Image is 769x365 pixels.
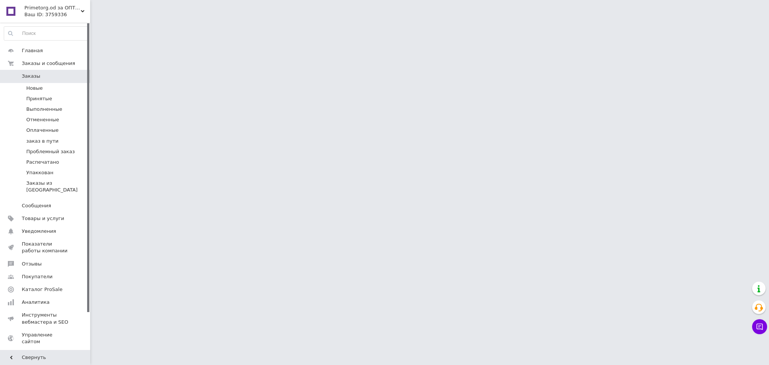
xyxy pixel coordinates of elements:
[22,215,64,222] span: Товары и услуги
[26,148,75,155] span: Проблемный заказ
[26,169,53,176] span: Упаккован
[22,299,50,306] span: Аналитика
[26,159,59,166] span: Распечатано
[26,138,59,145] span: заказ в пути
[26,127,59,134] span: Оплаченные
[22,60,75,67] span: Заказы и сообщения
[26,95,52,102] span: Принятые
[22,241,69,254] span: Показатели работы компании
[26,180,87,193] span: Заказы из [GEOGRAPHIC_DATA]
[24,11,90,18] div: Ваш ID: 3759336
[26,116,59,123] span: Отмененные
[22,332,69,345] span: Управление сайтом
[22,73,40,80] span: Заказы
[26,85,43,92] span: Новые
[22,286,62,293] span: Каталог ProSale
[24,5,81,11] span: Primetorg.od за ОПТом
[22,202,51,209] span: Сообщения
[4,27,88,40] input: Поиск
[22,312,69,325] span: Инструменты вебмастера и SEO
[22,261,42,267] span: Отзывы
[22,228,56,235] span: Уведомления
[22,47,43,54] span: Главная
[752,319,767,334] button: Чат с покупателем
[22,273,53,280] span: Покупатели
[26,106,62,113] span: Выполненные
